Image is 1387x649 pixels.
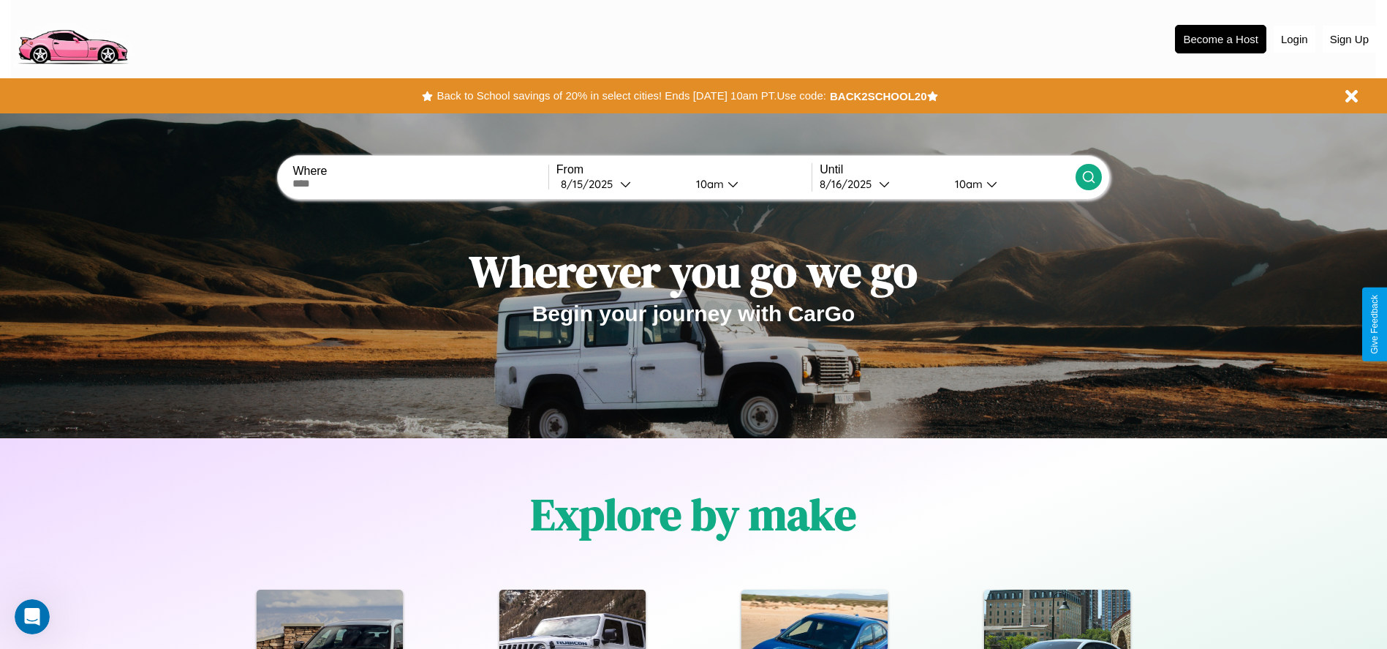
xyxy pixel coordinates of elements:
[684,176,812,192] button: 10am
[561,177,620,191] div: 8 / 15 / 2025
[830,90,927,102] b: BACK2SCHOOL20
[433,86,829,106] button: Back to School savings of 20% in select cities! Ends [DATE] 10am PT.Use code:
[11,7,134,68] img: logo
[556,176,684,192] button: 8/15/2025
[820,177,879,191] div: 8 / 16 / 2025
[292,165,548,178] label: Where
[1369,295,1380,354] div: Give Feedback
[556,163,812,176] label: From
[531,484,856,544] h1: Explore by make
[1274,26,1315,53] button: Login
[1175,25,1266,53] button: Become a Host
[943,176,1076,192] button: 10am
[1323,26,1376,53] button: Sign Up
[15,599,50,634] iframe: Intercom live chat
[820,163,1075,176] label: Until
[689,177,727,191] div: 10am
[948,177,986,191] div: 10am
